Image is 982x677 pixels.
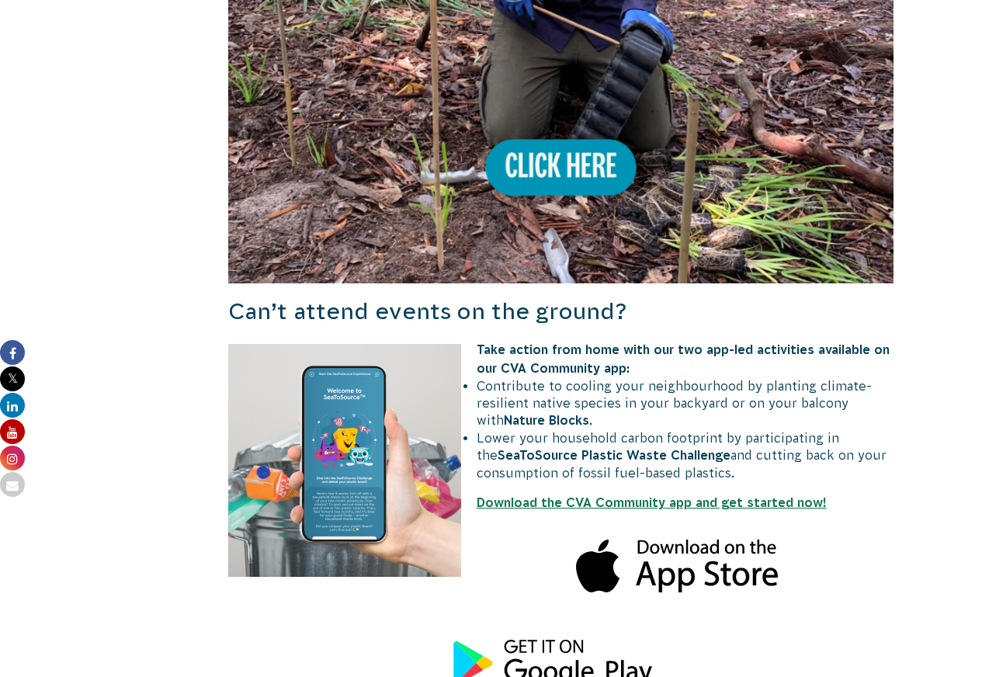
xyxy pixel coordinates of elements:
li: Lower your household carbon footprint by participating in the and cutting back on your consumptio... [244,429,894,481]
strong: Nature Blocks [504,413,589,427]
strong: Take action from home with our two app-led activities available on our CVA Community app: [477,342,890,375]
a: Download the CVA Community app and get started now! [477,495,827,509]
strong: SeaToSource Plastic Waste Challenge [498,448,730,462]
li: Contribute to cooling your neighbourhood by planting climate-resilient native species in your bac... [244,377,894,429]
h3: Can’t attend events on the ground? [228,296,894,328]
